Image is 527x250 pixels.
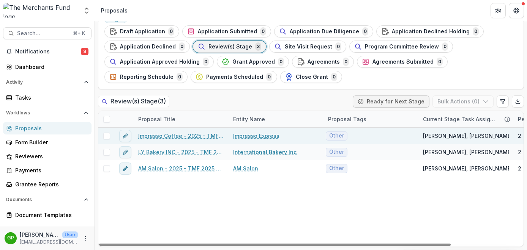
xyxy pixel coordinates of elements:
[104,25,179,37] button: Draft Application0
[15,63,85,71] div: Dashboard
[418,111,513,127] div: Current Stage Task Assignees
[274,25,373,37] button: Application Due Diligence0
[15,152,85,160] div: Reviewers
[233,132,279,140] a: Impresso Express
[120,74,174,80] span: Reporting Schedule
[119,162,131,175] button: edit
[206,74,263,80] span: Payments Scheduled
[138,164,224,172] a: AM Salon - 2025 - TMF 2025 Stabilization Grant Program
[104,56,214,68] button: Application Approved Holding0
[134,111,229,127] div: Proposal Title
[432,95,494,108] button: Bulk Actions (0)
[15,124,85,132] div: Proposals
[349,41,453,53] button: Program Committee Review0
[3,27,92,39] button: Search...
[15,180,85,188] div: Grantee Reports
[104,41,190,53] button: Application Declined0
[442,42,448,51] span: 0
[138,132,224,140] a: Impresso Coffee - 2025 - TMF 2025 Stabilization Grant Program
[3,209,92,221] a: Document Templates
[20,231,59,239] p: [PERSON_NAME]
[3,61,92,73] a: Dashboard
[423,132,513,140] span: [PERSON_NAME], [PERSON_NAME]
[518,164,521,172] span: 2
[3,107,92,119] button: Open Workflows
[120,28,165,35] span: Draft Application
[119,146,131,158] button: edit
[497,95,509,108] button: Edit table settings
[119,130,131,142] button: edit
[15,94,85,102] div: Tasks
[101,6,128,14] div: Proposals
[6,80,81,85] span: Activity
[229,111,323,127] div: Entity Name
[3,136,92,148] a: Form Builder
[331,73,337,81] span: 0
[372,59,434,65] span: Agreements Submitted
[191,71,277,83] button: Payments Scheduled0
[353,95,429,108] button: Ready for Next Stage
[491,3,506,18] button: Partners
[365,44,439,50] span: Program Committee Review
[423,164,513,172] span: [PERSON_NAME], [PERSON_NAME]
[177,73,183,81] span: 0
[179,42,185,51] span: 0
[280,71,342,83] button: Close Grant0
[323,111,418,127] div: Proposal Tags
[17,30,68,37] span: Search...
[518,148,521,156] span: 2
[62,231,78,238] p: User
[3,122,92,134] a: Proposals
[3,178,92,191] a: Grantee Reports
[292,56,354,68] button: Agreements0
[437,58,443,66] span: 0
[15,166,85,174] div: Payments
[98,5,131,16] nav: breadcrumb
[335,42,341,51] span: 0
[512,95,524,108] button: Export table data
[182,25,271,37] button: Application Submitted0
[20,239,78,245] p: [EMAIL_ADDRESS][DOMAIN_NAME]
[81,3,92,18] button: Open entity switcher
[376,25,484,37] button: Application Declined Holding0
[15,138,85,146] div: Form Builder
[3,164,92,177] a: Payments
[217,56,289,68] button: Grant Approved0
[120,59,200,65] span: Application Approved Holding
[15,211,85,219] div: Document Templates
[138,148,224,156] a: LY Bakery INC - 2025 - TMF 2025 Stabilization Grant Program
[418,115,501,123] div: Current Stage Task Assignees
[357,56,448,68] button: Agreements Submitted0
[518,132,521,140] span: 2
[3,224,92,236] button: Open Contacts
[278,58,284,66] span: 0
[296,74,328,80] span: Close Grant
[3,150,92,162] a: Reviewers
[362,27,368,36] span: 0
[229,115,270,123] div: Entity Name
[71,29,87,37] div: ⌘ + K
[233,164,258,172] a: AM Salon
[392,28,470,35] span: Application Declined Holding
[203,58,209,66] span: 0
[81,48,88,55] span: 9
[290,28,359,35] span: Application Due Diligence
[6,197,81,202] span: Documents
[233,148,297,156] a: International Bakery Inc
[343,58,349,66] span: 0
[285,44,332,50] span: Site Visit Request
[308,59,340,65] span: Agreements
[3,45,92,58] button: Notifications9
[198,28,257,35] span: Application Submitted
[3,194,92,206] button: Open Documents
[6,110,81,116] span: Workflows
[323,115,371,123] div: Proposal Tags
[260,27,266,36] span: 0
[168,27,174,36] span: 0
[266,73,272,81] span: 0
[134,115,180,123] div: Proposal Title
